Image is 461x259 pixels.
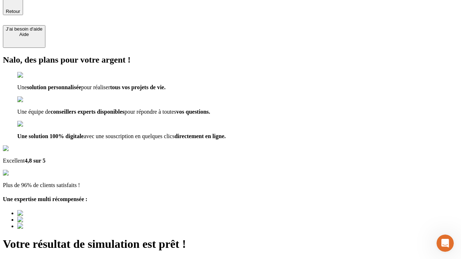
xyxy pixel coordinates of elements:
[81,84,110,90] span: pour réaliser
[17,133,84,139] span: Une solution 100% digitale
[17,121,48,127] img: checkmark
[17,210,84,217] img: Best savings advice award
[3,182,458,188] p: Plus de 96% de clients satisfaits !
[176,109,210,115] span: vos questions.
[24,158,45,164] span: 4,8 sur 5
[6,9,20,14] span: Retour
[17,84,27,90] span: Une
[3,237,458,251] h1: Votre résultat de simulation est prêt !
[27,84,81,90] span: solution personnalisée
[3,55,458,65] h2: Nalo, des plans pour votre argent !
[17,109,50,115] span: Une équipe de
[174,133,225,139] span: directement en ligne.
[3,158,24,164] span: Excellent
[17,96,48,103] img: checkmark
[17,223,84,230] img: Best savings advice award
[17,217,84,223] img: Best savings advice award
[17,72,48,78] img: checkmark
[3,25,45,48] button: J’ai besoin d'aideAide
[3,145,45,152] img: Google Review
[437,235,454,252] iframe: Intercom live chat
[3,170,39,176] img: reviews stars
[110,84,166,90] span: tous vos projets de vie.
[6,26,42,32] div: J’ai besoin d'aide
[50,109,124,115] span: conseillers experts disponibles
[6,32,42,37] div: Aide
[3,196,458,203] h4: Une expertise multi récompensée :
[84,133,174,139] span: avec une souscription en quelques clics
[125,109,176,115] span: pour répondre à toutes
